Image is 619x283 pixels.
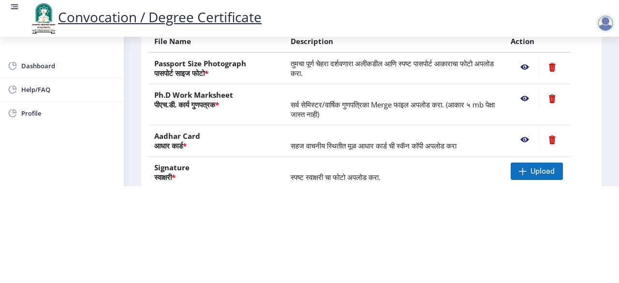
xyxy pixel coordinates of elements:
nb-action: View File [511,90,539,107]
th: Aadhar Card आधार कार्ड [148,125,285,157]
span: Help/FAQ [21,84,116,95]
span: Upload [531,166,555,176]
span: Dashboard [21,60,116,72]
span: सहज वाचनीय स्थितीत मूळ आधार कार्ड ची स्कॅन कॉपी अपलोड करा [291,141,457,150]
th: Passport Size Photograph पासपोर्ट साइज फोटो [148,52,285,84]
nb-action: Delete File [539,131,565,149]
th: Description [285,30,505,53]
nb-action: Delete File [539,59,565,76]
td: तुमचा पूर्ण चेहरा दर्शवणारा अलीकडील आणि स्पष्ट पासपोर्ट आकाराचा फोटो अपलोड करा. [285,52,505,84]
th: Ph.D Work Marksheet पीएच.डी. कार्य गुणपत्रक [148,84,285,125]
nb-action: View File [511,59,539,76]
span: सर्व सेमिस्टर/वार्षिक गुणपत्रिका Merge फाइल अपलोड करा. (आकार ५ mb पेक्षा जास्त नाही) [291,100,495,119]
nb-action: Delete File [539,90,565,107]
nb-action: View File [511,131,539,149]
th: File Name [148,30,285,53]
th: Signature स्वाक्षरी [148,157,285,188]
span: स्पष्ट स्वाक्षरी चा फोटो अपलोड करा. [291,172,381,182]
img: logo [29,2,58,35]
a: Convocation / Degree Certificate [29,8,262,26]
th: Action [505,30,571,53]
span: Profile [21,107,116,119]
